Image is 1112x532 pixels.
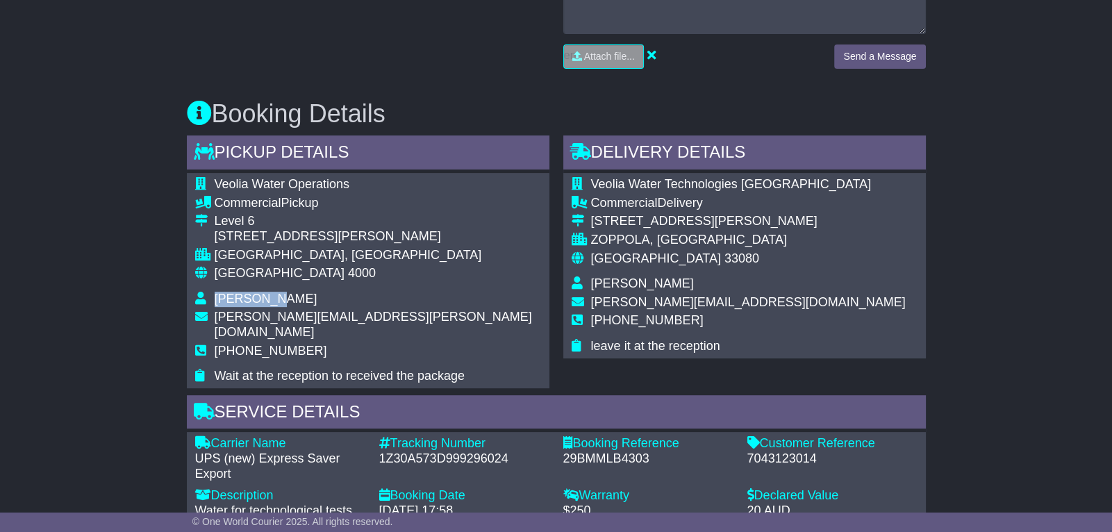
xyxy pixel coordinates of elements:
div: Declared Value [747,488,918,504]
div: Tracking Number [379,436,549,451]
span: [PHONE_NUMBER] [215,344,327,358]
h3: Booking Details [187,100,926,128]
div: $250 [563,504,733,519]
div: 29BMMLB4303 [563,451,733,467]
div: Carrier Name [195,436,365,451]
div: Service Details [187,395,926,433]
div: 20 AUD [747,504,918,519]
div: UPS (new) Express Saver Export [195,451,365,481]
span: 33080 [724,251,759,265]
span: [GEOGRAPHIC_DATA] [215,266,345,280]
div: Warranty [563,488,733,504]
div: Booking Date [379,488,549,504]
button: Send a Message [834,44,925,69]
span: [PERSON_NAME][EMAIL_ADDRESS][PERSON_NAME][DOMAIN_NAME] [215,310,532,339]
div: [STREET_ADDRESS][PERSON_NAME] [591,214,906,229]
span: [PERSON_NAME] [215,292,317,306]
div: [GEOGRAPHIC_DATA], [GEOGRAPHIC_DATA] [215,248,541,263]
div: Water for technological tests [195,504,365,519]
span: Veolia Water Technologies [GEOGRAPHIC_DATA] [591,177,872,191]
div: Pickup [215,196,541,211]
span: Wait at the reception to received the package [215,369,465,383]
div: ZOPPOLA, [GEOGRAPHIC_DATA] [591,233,906,248]
div: Delivery Details [563,135,926,173]
div: 7043123014 [747,451,918,467]
div: Description [195,488,365,504]
span: [PERSON_NAME] [591,276,694,290]
div: [DATE] 17:58 [379,504,549,519]
span: [PHONE_NUMBER] [591,313,704,327]
span: Commercial [591,196,658,210]
span: [PERSON_NAME][EMAIL_ADDRESS][DOMAIN_NAME] [591,295,906,309]
span: 4000 [348,266,376,280]
div: Pickup Details [187,135,549,173]
span: © One World Courier 2025. All rights reserved. [192,516,393,527]
div: Booking Reference [563,436,733,451]
span: [GEOGRAPHIC_DATA] [591,251,721,265]
span: leave it at the reception [591,339,720,353]
div: [STREET_ADDRESS][PERSON_NAME] [215,229,541,244]
span: Commercial [215,196,281,210]
div: 1Z30A573D999296024 [379,451,549,467]
span: Veolia Water Operations [215,177,349,191]
div: Delivery [591,196,906,211]
div: Level 6 [215,214,541,229]
div: Customer Reference [747,436,918,451]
